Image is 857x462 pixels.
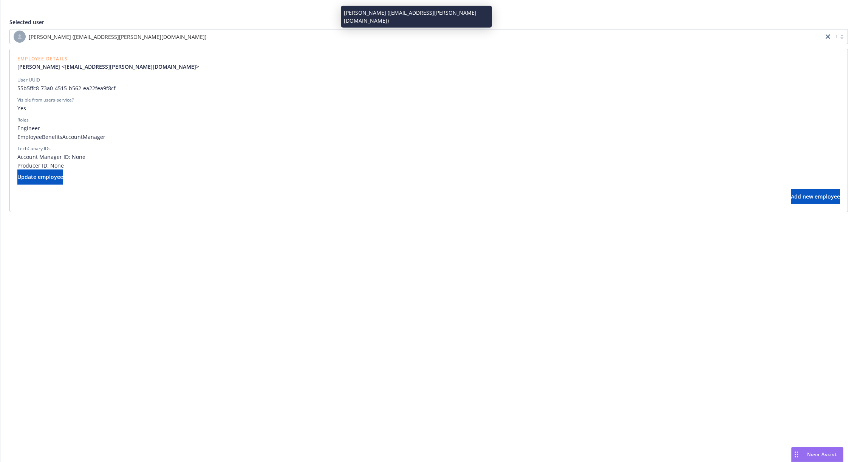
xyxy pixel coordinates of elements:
div: Drag to move [792,447,801,462]
button: Nova Assist [791,447,843,462]
span: 55b5ffc8-73a0-4515-b562-ea22fea9f8cf [17,84,840,92]
span: [PERSON_NAME] ([EMAIL_ADDRESS][PERSON_NAME][DOMAIN_NAME]) [14,31,820,43]
span: Yes [17,104,840,112]
span: Producer ID: None [17,162,840,169]
span: Selected user [9,18,44,26]
a: close [823,32,832,41]
button: Add new employee [791,189,840,204]
div: Visible from users-service? [17,97,74,103]
span: Employee Details [17,57,205,61]
button: Update employee [17,169,63,185]
span: Update employee [17,173,63,180]
div: TechCanary IDs [17,145,51,152]
span: EmployeeBenefitsAccountManager [17,133,840,141]
span: Add new employee [791,193,840,200]
span: Account Manager ID: None [17,153,840,161]
div: Roles [17,117,29,123]
span: [PERSON_NAME] ([EMAIL_ADDRESS][PERSON_NAME][DOMAIN_NAME]) [29,33,206,41]
div: User UUID [17,77,40,83]
span: Engineer [17,124,840,132]
span: Nova Assist [807,451,837,457]
a: [PERSON_NAME] <[EMAIL_ADDRESS][PERSON_NAME][DOMAIN_NAME]> [17,63,205,71]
